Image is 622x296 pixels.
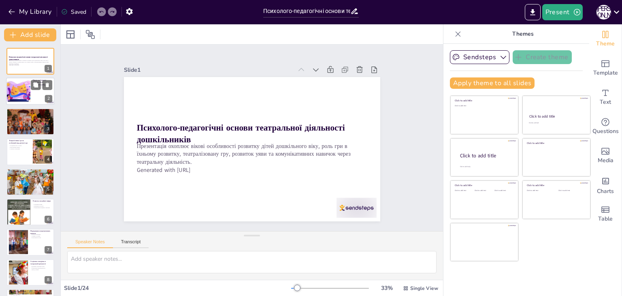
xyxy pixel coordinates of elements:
div: Click to add body [460,165,511,167]
span: Charts [597,187,614,196]
strong: Психолого-педагогічні основи театральної діяльності дошкільників [9,56,48,61]
p: Командна робота [9,293,52,294]
p: Вікові особливості розвитку дітей дошкільного віку [33,79,52,86]
button: Transcript [113,239,149,248]
p: Взаємодія з однолітками [9,290,52,293]
span: Questions [592,127,619,136]
strong: Психолого-педагогічні основи театральної діяльності дошкільників [138,98,346,153]
p: Розвиток мовлення [30,234,52,236]
p: Розвиток уяви [33,88,52,89]
div: Add a table [589,199,622,229]
button: Г [PERSON_NAME] [596,4,611,20]
p: Презентація охоплює вікові особливості розвитку дітей дошкільного віку, роль гри в їхньому розвит... [133,118,364,189]
p: Соціальна взаємодія [33,86,52,88]
span: Single View [410,285,438,292]
p: Стимулювання уяви [9,172,52,174]
div: Add images, graphics, shapes or video [589,141,622,170]
div: 3 [45,125,52,133]
div: Г [PERSON_NAME] [596,5,611,19]
p: Театралізована гра як особливий вид дитячої гри [9,139,30,144]
span: Media [598,156,613,165]
div: Click to add text [494,190,513,192]
p: Висловлення емоцій [9,147,30,148]
p: Формування відповідальності [30,267,52,269]
p: Активне слухання [30,236,52,237]
p: Розуміння соціальних норм [30,266,52,267]
p: Generated with [URL] [132,142,359,197]
button: Duplicate Slide [31,80,40,90]
button: Export to PowerPoint [525,4,541,20]
p: Роль гри в розвитку дитини [9,109,52,112]
div: 8 [6,259,54,286]
div: Click to add text [529,122,583,124]
div: Get real-time input from your audience [589,112,622,141]
p: Поєднання гри та театру [9,145,30,147]
div: Click to add title [460,152,512,159]
div: Change the overall theme [589,24,622,54]
p: Themes [464,24,581,44]
span: Text [600,98,611,107]
div: Add charts and graphs [589,170,622,199]
div: Add text boxes [589,83,622,112]
p: Вираження почуттів [33,205,52,207]
div: Slide 1 / 24 [64,284,291,292]
button: Add slide [4,28,56,41]
div: 5 [45,186,52,193]
div: Click to add title [455,184,513,187]
p: Розуміння емоцій [33,204,52,206]
div: 1 [6,48,54,75]
p: Формування комунікативних навичок [30,230,52,235]
div: 7 [6,229,54,255]
p: Формування емоційного інтелекту [33,207,52,208]
button: Create theme [513,50,572,64]
p: Підтримка однолітків [9,294,52,296]
button: Speaker Notes [67,239,113,248]
div: Add ready made slides [589,54,622,83]
div: Click to add title [527,142,585,145]
div: 6 [6,199,54,225]
p: Соціальна поведінка в театральній діяльності [30,260,52,265]
button: Apply theme to all slides [450,77,535,89]
p: Спілкування в групі [30,237,52,238]
div: 4 [45,156,52,163]
div: Slide 1 [140,41,307,84]
div: Click to add title [455,99,513,102]
span: Theme [596,39,615,48]
p: Розвиток креативності [9,113,52,115]
div: 2 [6,78,55,105]
p: Важливість вікових особливостей [33,85,52,86]
div: 7 [45,246,52,253]
p: Експерименти з образами [9,175,52,177]
p: Розвиток комунікації [9,148,30,150]
div: Click to add text [475,190,493,192]
div: 2 [45,95,52,103]
button: Present [542,4,583,20]
p: Розвиток емоційної сфери [33,200,52,202]
div: 1 [45,65,52,72]
button: Delete Slide [43,80,52,90]
div: Click to add title [527,184,585,187]
div: Click to add text [455,190,473,192]
div: 33 % [377,284,396,292]
button: My Library [6,5,55,18]
span: Template [593,69,618,77]
div: Click to add text [527,190,552,192]
div: Saved [61,8,86,16]
div: Click to add text [558,190,584,192]
div: 3 [6,108,54,135]
p: Презентація охоплює вікові особливості розвитку дітей дошкільного віку, роль гри в їхньому розвит... [9,60,52,64]
p: Generated with [URL] [9,64,52,66]
div: 8 [45,276,52,283]
button: Sendsteps [450,50,509,64]
span: Position [85,30,95,39]
span: Table [598,214,613,223]
p: Соціальні навички [9,115,52,116]
p: Гра як метод навчання [9,112,52,113]
div: Layout [64,28,77,41]
div: 4 [6,138,54,165]
div: Click to add title [529,114,583,119]
input: Insert title [263,5,350,17]
p: Творче мислення [9,174,52,175]
div: 5 [6,169,54,195]
div: 6 [45,216,52,223]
